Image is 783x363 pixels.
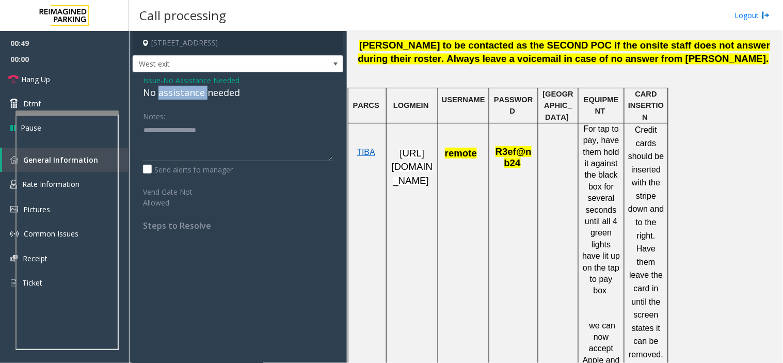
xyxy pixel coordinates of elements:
span: [URL][DOMAIN_NAME] [392,148,433,186]
img: 'icon' [10,230,19,238]
span: No Assistance Needed [163,75,239,86]
span: USERNAME [442,96,485,104]
img: 'icon' [10,180,17,189]
span: Hang Up [21,74,50,85]
a: TIBA [357,148,375,156]
span: LOGMEIN [393,101,428,109]
div: No assistance needed [143,86,333,100]
span: West exit [133,56,301,72]
span: EQUIPMENT [584,96,619,115]
h3: Call processing [134,3,231,28]
img: 'icon' [10,255,18,262]
img: logout [762,10,770,21]
span: Dtmf [23,98,41,109]
span: R3ef@nb24 [496,146,532,168]
span: CARD INSERTION [628,90,664,121]
a: [URL][DOMAIN_NAME] [392,149,433,185]
span: remote [445,148,477,159]
span: Issue [143,75,161,86]
span: [GEOGRAPHIC_DATA] [543,90,573,121]
span: [PERSON_NAME] to be contacted as the SECOND POC if the onsite staff does not answer during their ... [358,40,770,65]
span: PASSWORD [494,96,533,115]
a: Logout [735,10,770,21]
label: Vend Gate Not Allowed [140,183,222,208]
span: PARCS [353,101,379,109]
span: For tap to pay, have them hold it against the black box for several seconds until all 4 green lig... [583,124,620,295]
h4: [STREET_ADDRESS] [133,31,343,55]
img: 'icon' [10,206,18,213]
h4: Steps to Resolve [143,221,333,231]
span: - [161,75,239,85]
img: 'icon' [10,278,17,288]
img: 'icon' [10,156,18,164]
a: General Information [2,148,129,172]
label: Send alerts to manager [143,164,233,175]
label: Notes: [143,107,165,122]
